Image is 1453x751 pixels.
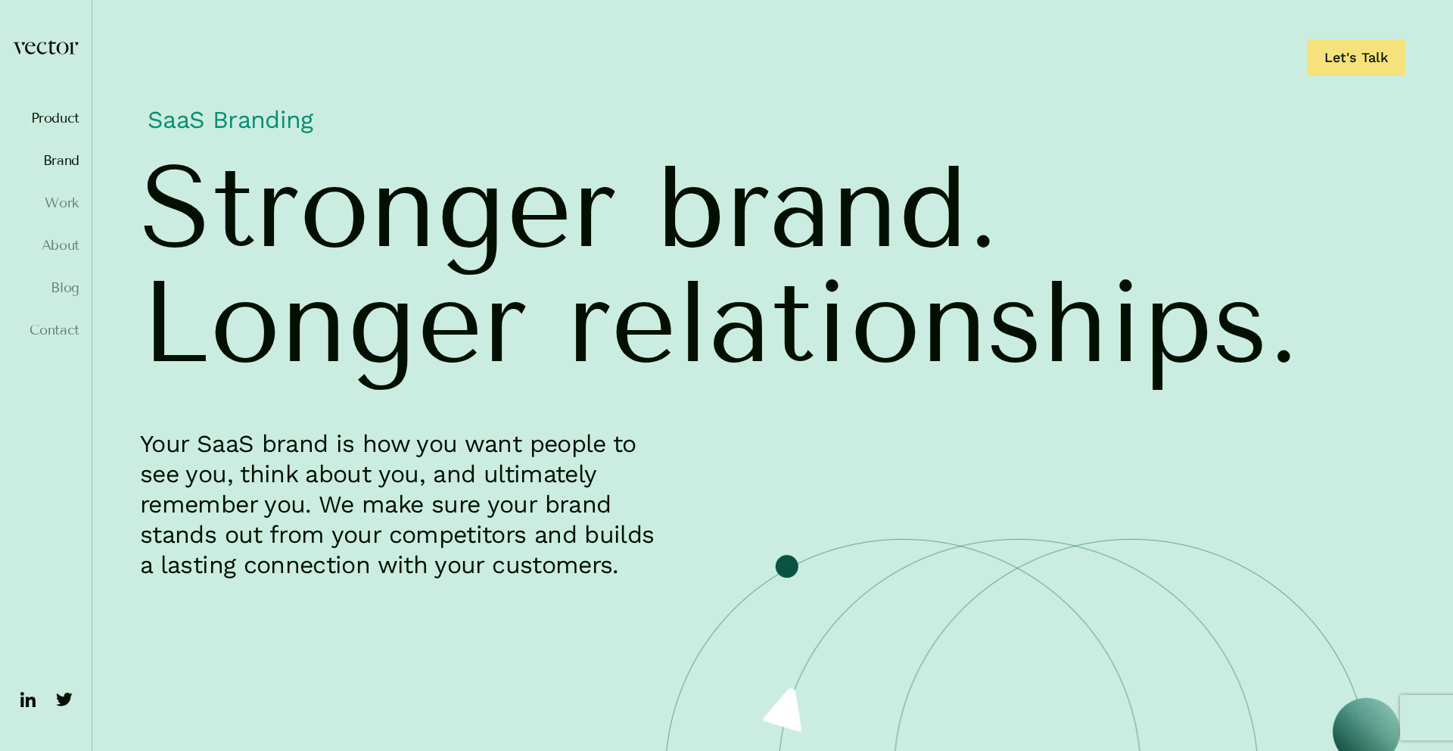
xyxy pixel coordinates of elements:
img: ico-linkedin [16,687,40,712]
a: Work [12,195,79,210]
a: Contact [12,323,79,338]
p: Your SaaS brand is how you want people to see you, think about you, and ultimately remember you. ... [140,428,662,580]
a: Brand [12,153,79,168]
a: Blog [12,280,79,295]
a: Product [12,111,79,126]
span: Longer [140,265,527,380]
span: brand. [656,150,999,265]
a: Let's Talk [1307,39,1405,76]
span: relationships. [567,265,1299,380]
a: About [12,238,79,253]
h1: SaaS Branding [140,97,1405,150]
img: ico-twitter-fill [52,687,76,712]
span: Stronger [140,150,616,265]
